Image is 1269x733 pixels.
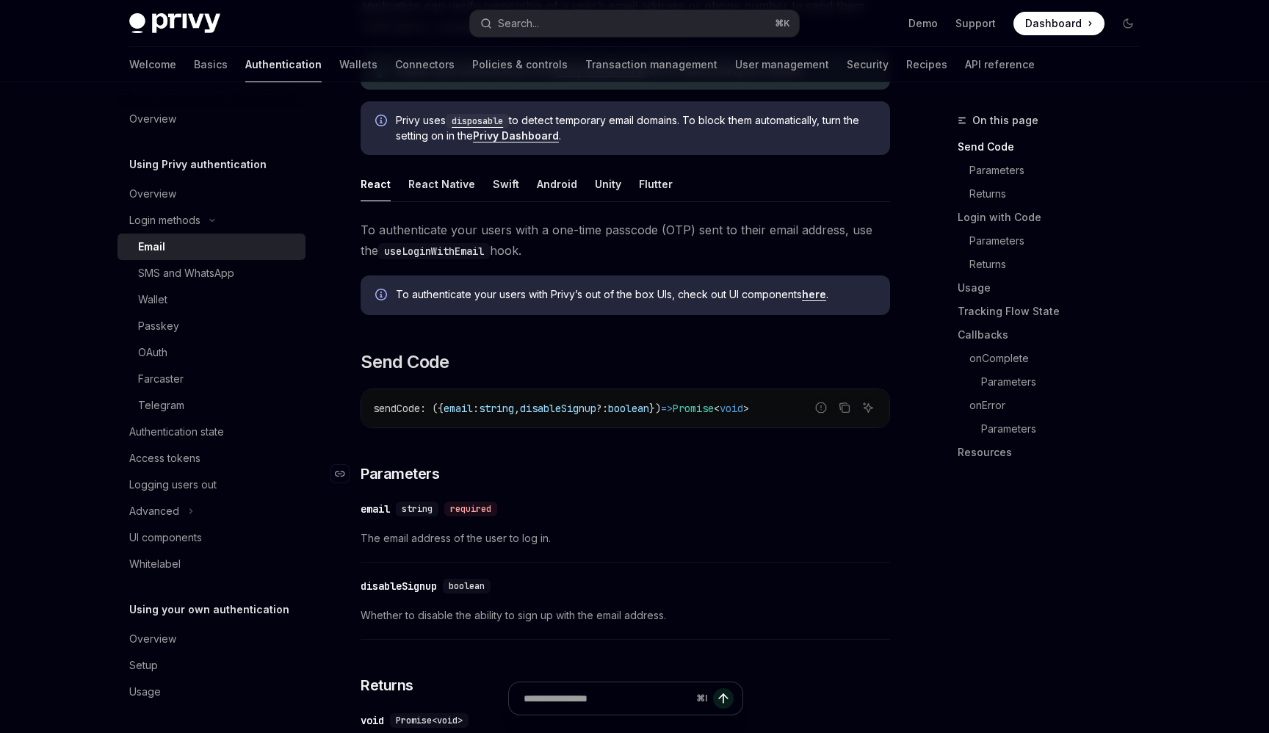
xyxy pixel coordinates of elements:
[639,167,673,201] div: Flutter
[595,167,621,201] div: Unity
[446,114,509,126] a: disposable
[339,47,377,82] a: Wallets
[958,323,1151,347] a: Callbacks
[1013,12,1104,35] a: Dashboard
[129,47,176,82] a: Welcome
[117,181,305,207] a: Overview
[906,47,947,82] a: Recipes
[958,159,1151,182] a: Parameters
[958,300,1151,323] a: Tracking Flow State
[775,18,790,29] span: ⌘ K
[472,47,568,82] a: Policies & controls
[138,291,167,308] div: Wallet
[117,524,305,551] a: UI components
[608,402,649,415] span: boolean
[361,502,390,516] div: email
[835,398,854,417] button: Copy the contents from the code block
[117,419,305,445] a: Authentication state
[194,47,228,82] a: Basics
[129,502,179,520] div: Advanced
[958,417,1151,441] a: Parameters
[713,688,734,709] button: Send message
[117,626,305,652] a: Overview
[129,476,217,494] div: Logging users out
[958,206,1151,229] a: Login with Code
[129,555,181,573] div: Whitelabel
[361,675,413,696] span: Returns
[375,115,390,129] svg: Info
[117,313,305,339] a: Passkey
[138,264,234,282] div: SMS and WhatsApp
[720,402,743,415] span: void
[470,10,799,37] button: Open search
[673,402,714,415] span: Promise
[524,682,690,715] input: Ask a question...
[420,402,444,415] span: : ({
[129,156,267,173] h5: Using Privy authentication
[361,463,439,484] span: Parameters
[408,167,475,201] div: React Native
[117,234,305,260] a: Email
[361,350,449,374] span: Send Code
[479,402,514,415] span: string
[444,402,473,415] span: email
[649,402,661,415] span: })
[661,402,673,415] span: =>
[129,212,200,229] div: Login methods
[331,463,361,484] a: Navigate to header
[395,47,455,82] a: Connectors
[514,402,520,415] span: ,
[585,47,717,82] a: Transaction management
[129,601,289,618] h5: Using your own authentication
[972,112,1038,129] span: On this page
[117,286,305,313] a: Wallet
[117,392,305,419] a: Telegram
[138,397,184,414] div: Telegram
[361,607,890,624] span: Whether to disable the ability to sign up with the email address.
[958,253,1151,276] a: Returns
[958,276,1151,300] a: Usage
[378,243,490,259] code: useLoginWithEmail
[361,579,437,593] div: disableSignup
[847,47,889,82] a: Security
[117,498,305,524] button: Toggle Advanced section
[802,288,826,301] a: here
[138,344,167,361] div: OAuth
[117,366,305,392] a: Farcaster
[129,423,224,441] div: Authentication state
[129,529,202,546] div: UI components
[858,398,878,417] button: Ask AI
[714,402,720,415] span: <
[811,398,831,417] button: Report incorrect code
[446,114,509,129] code: disposable
[396,113,875,143] span: Privy uses to detect temporary email domains. To block them automatically, turn the setting on in...
[117,472,305,498] a: Logging users out
[138,317,179,335] div: Passkey
[402,503,433,515] span: string
[129,185,176,203] div: Overview
[117,106,305,132] a: Overview
[373,402,420,415] span: sendCode
[129,449,200,467] div: Access tokens
[537,167,577,201] div: Android
[596,402,608,415] span: ?:
[498,15,539,32] div: Search...
[735,47,829,82] a: User management
[958,135,1151,159] a: Send Code
[908,16,938,31] a: Demo
[129,630,176,648] div: Overview
[958,441,1151,464] a: Resources
[117,679,305,705] a: Usage
[473,402,479,415] span: :
[958,394,1151,417] a: onError
[129,683,161,701] div: Usage
[444,502,497,516] div: required
[117,445,305,472] a: Access tokens
[245,47,322,82] a: Authentication
[138,370,184,388] div: Farcaster
[958,229,1151,253] a: Parameters
[129,657,158,674] div: Setup
[449,580,485,592] span: boolean
[743,402,749,415] span: >
[129,13,220,34] img: dark logo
